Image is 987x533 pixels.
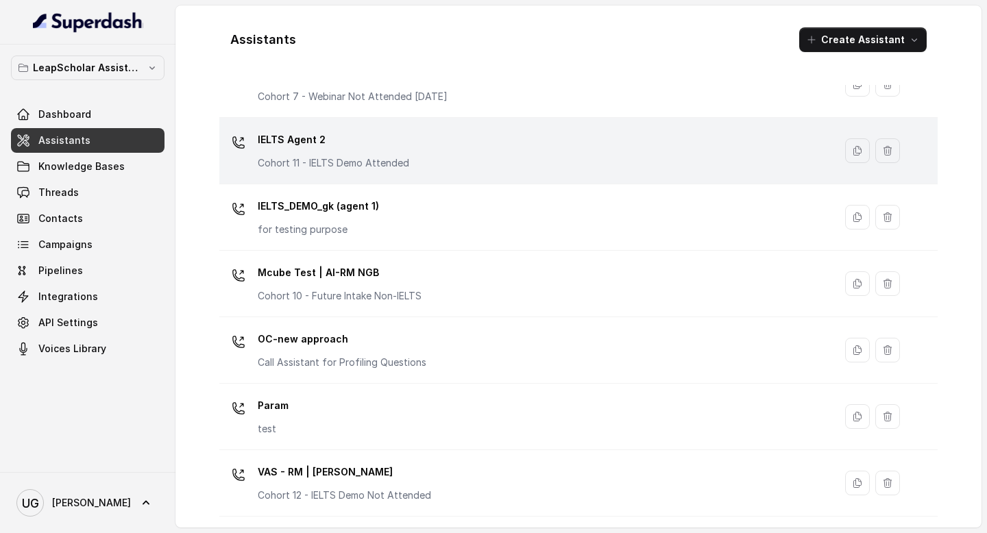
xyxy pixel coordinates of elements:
[258,395,289,417] p: Param
[258,90,448,103] p: Cohort 7 - Webinar Not Attended [DATE]
[799,27,927,52] button: Create Assistant
[11,258,164,283] a: Pipelines
[11,206,164,231] a: Contacts
[258,129,409,151] p: IELTS Agent 2
[33,60,143,76] p: LeapScholar Assistant
[52,496,131,510] span: [PERSON_NAME]
[258,195,379,217] p: IELTS_DEMO_gk (agent 1)
[33,11,143,33] img: light.svg
[230,29,296,51] h1: Assistants
[258,156,409,170] p: Cohort 11 - IELTS Demo Attended
[38,238,93,251] span: Campaigns
[38,160,125,173] span: Knowledge Bases
[258,422,289,436] p: test
[11,232,164,257] a: Campaigns
[258,356,426,369] p: Call Assistant for Profiling Questions
[258,289,422,303] p: Cohort 10 - Future Intake Non-IELTS
[11,128,164,153] a: Assistants
[258,328,426,350] p: OC-new approach
[11,284,164,309] a: Integrations
[38,212,83,225] span: Contacts
[11,180,164,205] a: Threads
[258,461,431,483] p: VAS - RM | [PERSON_NAME]
[38,316,98,330] span: API Settings
[38,264,83,277] span: Pipelines
[38,290,98,303] span: Integrations
[38,186,79,199] span: Threads
[11,102,164,127] a: Dashboard
[11,336,164,361] a: Voices Library
[258,262,422,284] p: Mcube Test | AI-RM NGB
[11,154,164,179] a: Knowledge Bases
[38,342,106,356] span: Voices Library
[38,108,91,121] span: Dashboard
[11,484,164,522] a: [PERSON_NAME]
[11,55,164,80] button: LeapScholar Assistant
[258,488,431,502] p: Cohort 12 - IELTS Demo Not Attended
[22,496,39,510] text: UG
[38,134,90,147] span: Assistants
[258,223,379,236] p: for testing purpose
[11,310,164,335] a: API Settings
